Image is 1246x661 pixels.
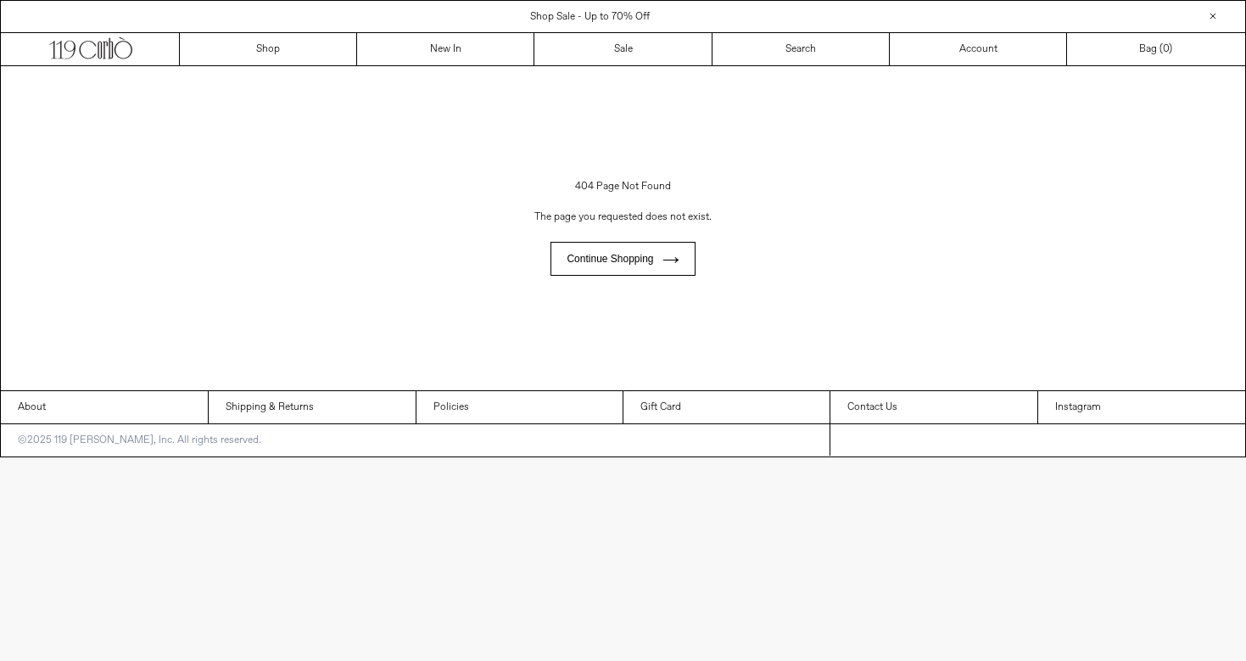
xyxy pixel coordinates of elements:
[712,33,890,65] a: Search
[1163,42,1169,56] span: 0
[890,33,1067,65] a: Account
[623,391,830,423] a: Gift Card
[1067,33,1244,65] a: Bag ()
[180,33,357,65] a: Shop
[1,391,208,423] a: About
[47,172,1199,201] h1: 404 Page Not Found
[830,391,1037,423] a: Contact Us
[357,33,534,65] a: New In
[1038,391,1245,423] a: Instagram
[47,201,1199,233] p: The page you requested does not exist.
[1163,42,1172,57] span: )
[530,10,650,24] a: Shop Sale - Up to 70% Off
[209,391,416,423] a: Shipping & Returns
[534,33,712,65] a: Sale
[1,424,278,457] p: ©2025 119 [PERSON_NAME], Inc. All rights reserved.
[550,242,695,276] a: Continue shopping
[416,391,623,423] a: Policies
